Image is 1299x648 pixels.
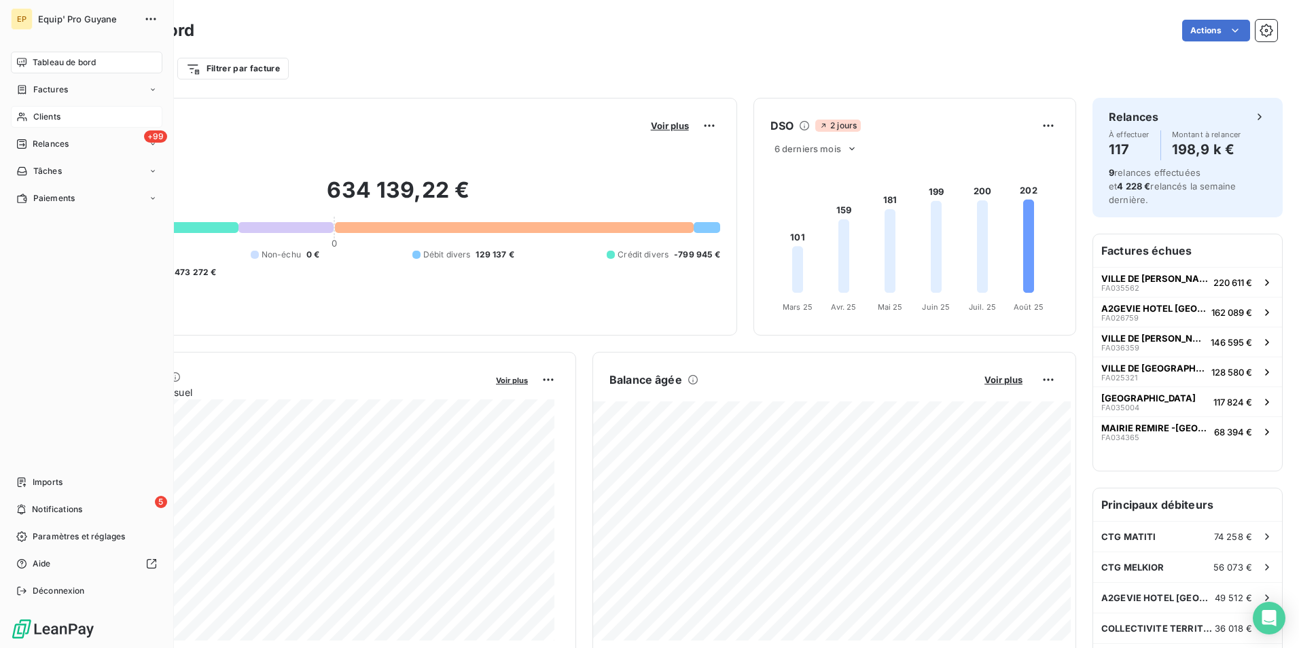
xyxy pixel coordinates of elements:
span: 117 824 € [1213,397,1252,408]
span: 128 580 € [1211,367,1252,378]
span: Montant à relancer [1172,130,1241,139]
span: FA035004 [1101,403,1139,412]
span: 56 073 € [1213,562,1252,573]
tspan: Août 25 [1014,302,1044,312]
span: A2GEVIE HOTEL [GEOGRAPHIC_DATA] [1101,592,1215,603]
span: Factures [33,84,68,96]
span: 4 228 € [1117,181,1150,192]
span: Chiffre d'affaires mensuel [77,385,486,399]
tspan: Mai 25 [877,302,902,312]
button: VILLE DE [PERSON_NAME]FA036359146 595 € [1093,327,1282,357]
span: Déconnexion [33,585,85,597]
span: VILLE DE [PERSON_NAME] [1101,273,1208,284]
span: 129 137 € [476,249,514,261]
span: VILLE DE [PERSON_NAME] [1101,333,1205,344]
div: EP [11,8,33,30]
span: COLLECTIVITE TERRITORIALE DE GUYANE * [1101,623,1215,634]
h6: Balance âgée [609,372,682,388]
div: Open Intercom Messenger [1253,602,1285,634]
span: Notifications [32,503,82,516]
span: 68 394 € [1214,427,1252,437]
button: Actions [1182,20,1250,41]
button: Voir plus [980,374,1027,386]
a: +99Relances [11,133,162,155]
span: Clients [33,111,60,123]
a: Paramètres et réglages [11,526,162,547]
span: Voir plus [496,376,528,385]
span: CTG MATITI [1101,531,1156,542]
h4: 198,9 k € [1172,139,1241,160]
button: [GEOGRAPHIC_DATA]FA035004117 824 € [1093,386,1282,416]
a: Paiements [11,187,162,209]
span: Relances [33,138,69,150]
span: +99 [144,130,167,143]
h2: 634 139,22 € [77,177,720,217]
span: CTG MELKIOR [1101,562,1164,573]
button: A2GEVIE HOTEL [GEOGRAPHIC_DATA]FA026759162 089 € [1093,297,1282,327]
span: [GEOGRAPHIC_DATA] [1101,393,1196,403]
span: FA036359 [1101,344,1139,352]
span: 220 611 € [1213,277,1252,288]
span: 0 € [306,249,319,261]
span: Débit divers [423,249,471,261]
img: Logo LeanPay [11,618,95,640]
tspan: Juil. 25 [969,302,996,312]
span: 5 [155,496,167,508]
span: Non-échu [262,249,301,261]
button: Voir plus [647,120,693,132]
tspan: Juin 25 [922,302,950,312]
a: Tableau de bord [11,52,162,73]
a: Clients [11,106,162,128]
span: 146 595 € [1211,337,1252,348]
a: Tâches [11,160,162,182]
span: 9 [1109,167,1114,178]
span: Voir plus [651,120,689,131]
a: Aide [11,553,162,575]
span: 49 512 € [1215,592,1252,603]
span: FA025321 [1101,374,1137,382]
a: Imports [11,471,162,493]
span: FA035562 [1101,284,1139,292]
span: 36 018 € [1215,623,1252,634]
tspan: Mars 25 [783,302,813,312]
span: 162 089 € [1211,307,1252,318]
span: 74 258 € [1214,531,1252,542]
h6: Relances [1109,109,1158,125]
span: À effectuer [1109,130,1150,139]
h6: Factures échues [1093,234,1282,267]
span: Aide [33,558,51,570]
span: Voir plus [984,374,1022,385]
button: VILLE DE [PERSON_NAME]FA035562220 611 € [1093,267,1282,297]
button: MAIRIE REMIRE -[GEOGRAPHIC_DATA]FA03436568 394 € [1093,416,1282,446]
button: VILLE DE [GEOGRAPHIC_DATA]FA025321128 580 € [1093,357,1282,386]
span: Crédit divers [618,249,669,261]
span: VILLE DE [GEOGRAPHIC_DATA] [1101,363,1206,374]
span: Paiements [33,192,75,204]
span: FA026759 [1101,314,1139,322]
h6: DSO [770,118,794,134]
span: A2GEVIE HOTEL [GEOGRAPHIC_DATA] [1101,303,1206,314]
span: 2 jours [815,120,861,132]
span: Tableau de bord [33,56,96,69]
span: Tâches [33,165,62,177]
tspan: Avr. 25 [831,302,856,312]
a: Factures [11,79,162,101]
h6: Principaux débiteurs [1093,488,1282,521]
span: MAIRIE REMIRE -[GEOGRAPHIC_DATA] [1101,422,1209,433]
span: relances effectuées et relancés la semaine dernière. [1109,167,1236,205]
span: Imports [33,476,63,488]
button: Filtrer par facture [177,58,289,79]
span: FA034365 [1101,433,1139,442]
button: Voir plus [492,374,532,386]
span: 6 derniers mois [775,143,841,154]
h4: 117 [1109,139,1150,160]
span: 0 [332,238,337,249]
span: Paramètres et réglages [33,530,125,543]
span: -473 272 € [171,266,217,278]
span: Equip' Pro Guyane [38,14,136,24]
span: -799 945 € [674,249,720,261]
